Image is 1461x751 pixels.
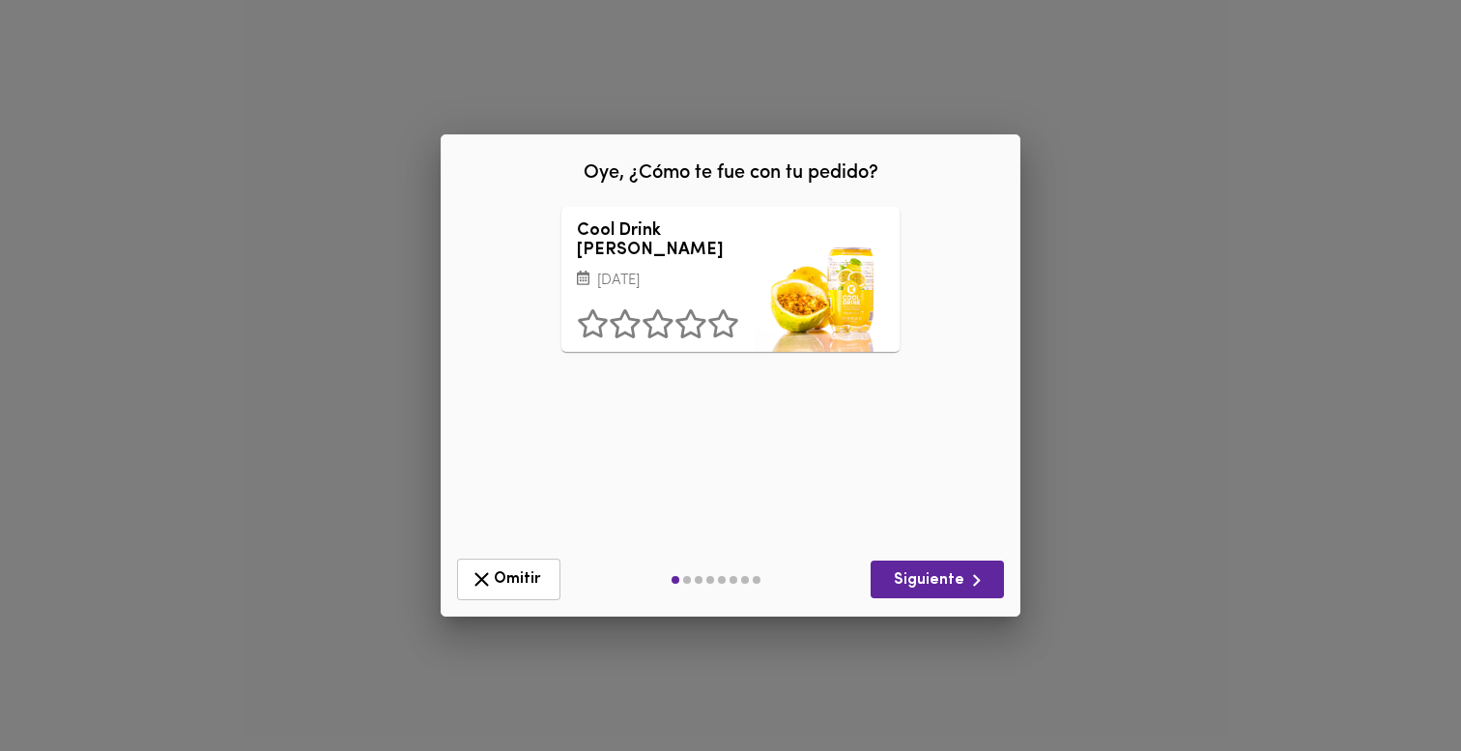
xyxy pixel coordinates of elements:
[577,222,739,261] h3: Cool Drink [PERSON_NAME]
[577,271,739,293] p: [DATE]
[457,559,560,600] button: Omitir
[871,561,1004,598] button: Siguiente
[470,567,548,592] span: Omitir
[584,163,878,183] span: Oye, ¿Cómo te fue con tu pedido?
[755,207,900,352] div: Cool Drink Maracuya
[886,568,988,592] span: Siguiente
